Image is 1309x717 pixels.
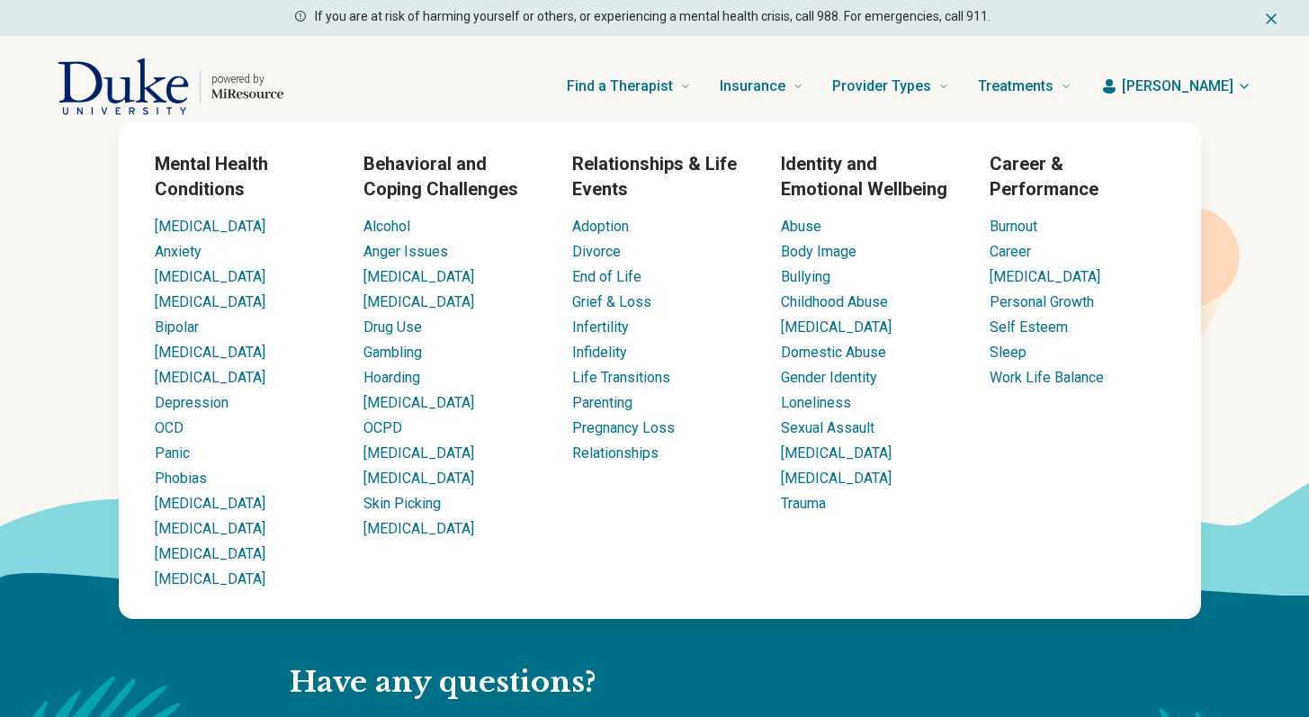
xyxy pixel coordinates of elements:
div: Find a Therapist [11,122,1309,619]
span: Provider Types [832,74,931,99]
span: Treatments [978,74,1053,99]
a: Career [990,243,1031,260]
h3: Mental Health Conditions [155,151,335,202]
a: Domestic Abuse [781,344,886,361]
a: OCD [155,419,184,436]
button: Dismiss [1262,7,1280,29]
a: Sexual Assault [781,419,874,436]
a: Skin Picking [363,495,441,512]
a: Insurance [720,50,803,122]
a: Anger Issues [363,243,448,260]
h2: Have any questions? [290,664,976,702]
a: Drug Use [363,318,422,336]
a: Infertility [572,318,629,336]
span: [PERSON_NAME] [1122,76,1233,97]
a: [MEDICAL_DATA] [155,520,265,537]
a: [MEDICAL_DATA] [781,318,892,336]
a: [MEDICAL_DATA] [155,495,265,512]
h3: Career & Performance [990,151,1165,202]
p: If you are at risk of harming yourself or others, or experiencing a mental health crisis, call 98... [315,7,991,26]
a: [MEDICAL_DATA] [155,218,265,235]
a: [MEDICAL_DATA] [363,470,474,487]
a: [MEDICAL_DATA] [363,293,474,310]
a: [MEDICAL_DATA] [363,268,474,285]
a: [MEDICAL_DATA] [155,369,265,386]
h3: Behavioral and Coping Challenges [363,151,543,202]
a: Panic [155,444,190,462]
a: Childhood Abuse [781,293,888,310]
span: Find a Therapist [567,74,673,99]
a: Life Transitions [572,369,670,386]
a: Personal Growth [990,293,1094,310]
a: Self Esteem [990,318,1068,336]
a: [MEDICAL_DATA] [155,293,265,310]
a: Alcohol [363,218,410,235]
a: Infidelity [572,344,627,361]
a: Work Life Balance [990,369,1104,386]
a: [MEDICAL_DATA] [155,570,265,587]
a: [MEDICAL_DATA] [155,545,265,562]
a: Hoarding [363,369,420,386]
a: Burnout [990,218,1037,235]
a: Relationships [572,444,659,462]
a: [MEDICAL_DATA] [155,344,265,361]
a: Trauma [781,495,826,512]
h3: Relationships & Life Events [572,151,752,202]
a: OCPD [363,419,402,436]
a: [MEDICAL_DATA] [363,520,474,537]
a: Provider Types [832,50,949,122]
a: [MEDICAL_DATA] [155,268,265,285]
button: [PERSON_NAME] [1100,76,1251,97]
a: Bipolar [155,318,199,336]
p: powered by [211,72,283,86]
a: Home page [58,58,283,115]
a: Adoption [572,218,629,235]
a: Sleep [990,344,1027,361]
a: [MEDICAL_DATA] [363,444,474,462]
h3: Identity and Emotional Wellbeing [781,151,961,202]
span: Insurance [720,74,785,99]
a: Anxiety [155,243,202,260]
a: Body Image [781,243,856,260]
a: Divorce [572,243,621,260]
a: [MEDICAL_DATA] [781,470,892,487]
a: Phobias [155,470,207,487]
a: Grief & Loss [572,293,651,310]
a: Find a Therapist [567,50,691,122]
a: Depression [155,394,229,411]
a: Parenting [572,394,632,411]
a: Bullying [781,268,830,285]
a: [MEDICAL_DATA] [990,268,1100,285]
a: [MEDICAL_DATA] [363,394,474,411]
a: [MEDICAL_DATA] [781,444,892,462]
a: Pregnancy Loss [572,419,675,436]
a: End of Life [572,268,641,285]
a: Gambling [363,344,422,361]
a: Treatments [978,50,1071,122]
a: Abuse [781,218,821,235]
a: Gender Identity [781,369,877,386]
a: Loneliness [781,394,851,411]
